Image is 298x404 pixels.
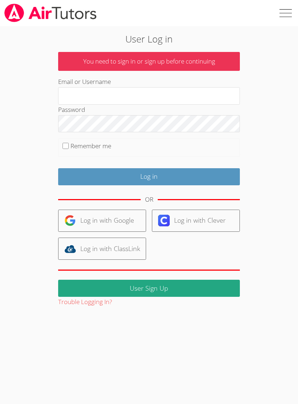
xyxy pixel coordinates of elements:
[58,238,146,260] a: Log in with ClassLink
[58,297,112,307] button: Trouble Logging In?
[58,210,146,232] a: Log in with Google
[158,215,170,226] img: clever-logo-6eab21bc6e7a338710f1a6ff85c0baf02591cd810cc4098c63d3a4b26e2feb20.svg
[58,105,85,114] label: Password
[64,243,76,255] img: classlink-logo-d6bb404cc1216ec64c9a2012d9dc4662098be43eaf13dc465df04b49fa7ab582.svg
[71,142,111,150] label: Remember me
[58,52,240,71] p: You need to sign in or sign up before continuing
[4,4,97,22] img: airtutors_banner-c4298cdbf04f3fff15de1276eac7730deb9818008684d7c2e4769d2f7ddbe033.png
[152,210,240,232] a: Log in with Clever
[42,32,256,46] h2: User Log in
[58,77,111,86] label: Email or Username
[145,194,153,205] div: OR
[64,215,76,226] img: google-logo-50288ca7cdecda66e5e0955fdab243c47b7ad437acaf1139b6f446037453330a.svg
[58,280,240,297] a: User Sign Up
[58,168,240,185] input: Log in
